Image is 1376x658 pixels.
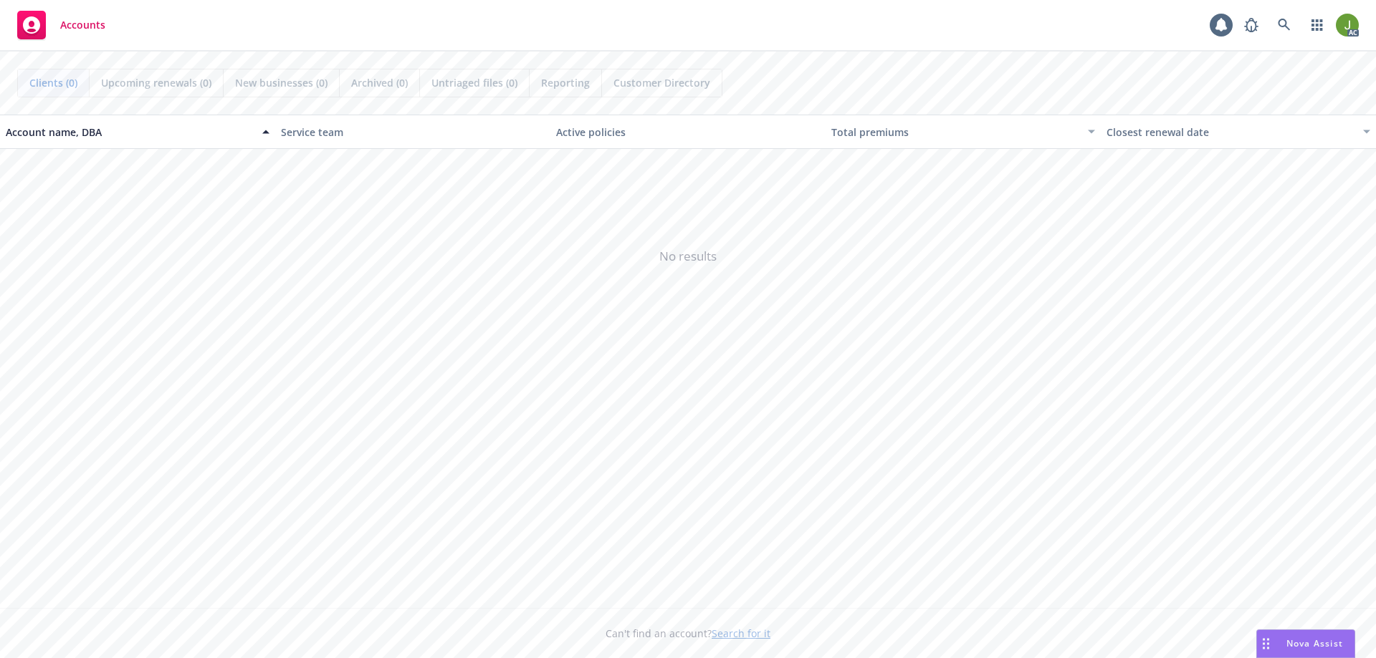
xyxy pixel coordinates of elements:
div: Active policies [556,125,820,140]
span: Archived (0) [351,75,408,90]
span: New businesses (0) [235,75,328,90]
a: Search for it [712,626,770,640]
div: Drag to move [1257,630,1275,657]
button: Active policies [550,115,826,149]
div: Service team [281,125,545,140]
img: photo [1336,14,1359,37]
span: Reporting [541,75,590,90]
span: Customer Directory [613,75,710,90]
div: Closest renewal date [1107,125,1354,140]
div: Total premiums [831,125,1079,140]
a: Accounts [11,5,111,45]
a: Search [1270,11,1299,39]
span: Clients (0) [29,75,77,90]
a: Report a Bug [1237,11,1266,39]
button: Service team [275,115,550,149]
button: Total premiums [826,115,1101,149]
span: Can't find an account? [606,626,770,641]
a: Switch app [1303,11,1332,39]
span: Upcoming renewals (0) [101,75,211,90]
span: Nova Assist [1286,637,1343,649]
div: Account name, DBA [6,125,254,140]
button: Closest renewal date [1101,115,1376,149]
button: Nova Assist [1256,629,1355,658]
span: Untriaged files (0) [431,75,517,90]
span: Accounts [60,19,105,31]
